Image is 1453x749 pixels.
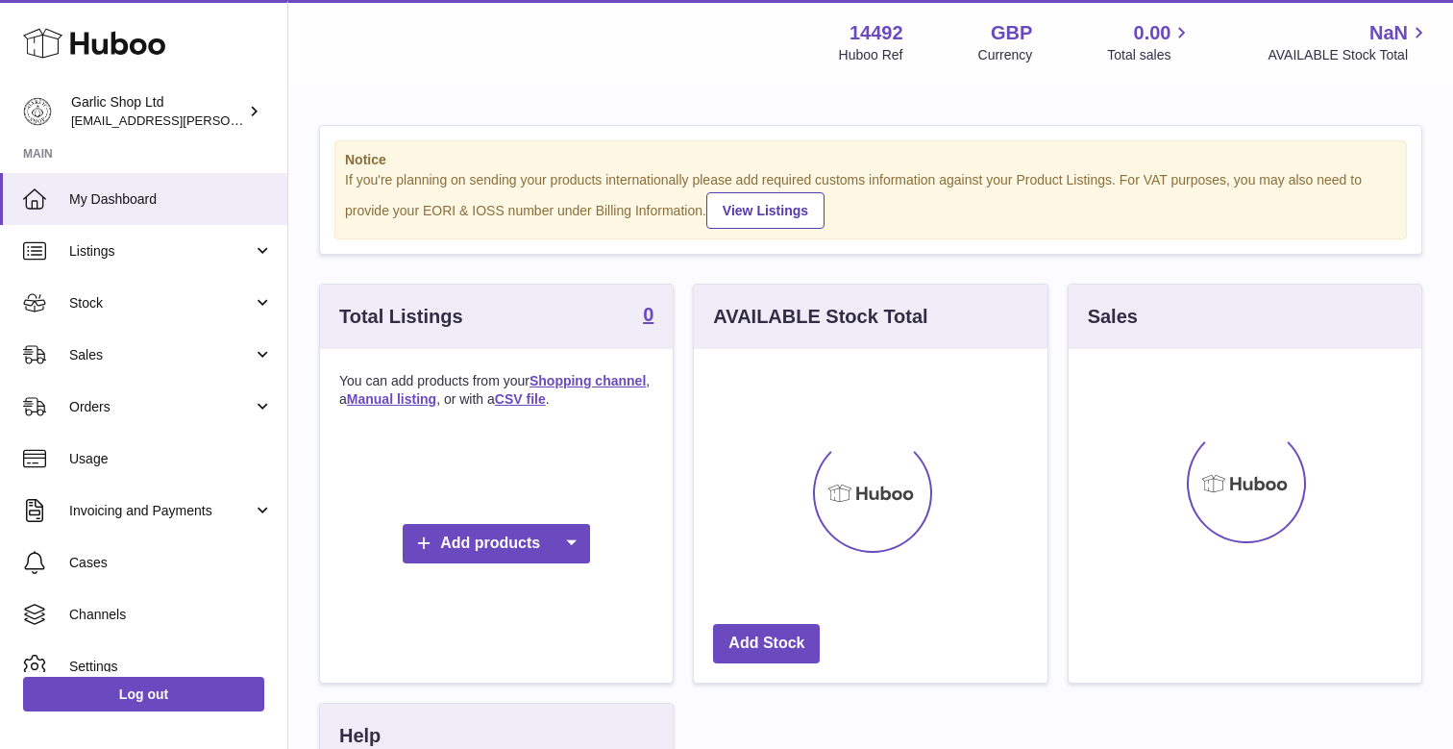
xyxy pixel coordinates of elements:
img: alec.veit@garlicshop.co.uk [23,97,52,126]
span: AVAILABLE Stock Total [1268,46,1430,64]
strong: 14492 [850,20,903,46]
div: Huboo Ref [839,46,903,64]
span: Invoicing and Payments [69,502,253,520]
h3: Help [339,723,381,749]
span: 0.00 [1134,20,1171,46]
span: My Dashboard [69,190,273,209]
span: Cases [69,554,273,572]
a: NaN AVAILABLE Stock Total [1268,20,1430,64]
a: Shopping channel [529,373,646,388]
a: CSV file [495,391,546,407]
span: Settings [69,658,273,676]
a: Add Stock [713,624,820,663]
h3: AVAILABLE Stock Total [713,304,927,330]
strong: 0 [643,305,653,324]
span: Usage [69,450,273,468]
h3: Sales [1088,304,1138,330]
a: View Listings [706,192,825,229]
span: Channels [69,606,273,624]
span: NaN [1369,20,1408,46]
span: Orders [69,398,253,416]
span: [EMAIL_ADDRESS][PERSON_NAME][DOMAIN_NAME] [71,112,385,128]
span: Sales [69,346,253,364]
a: Add products [403,524,590,563]
a: 0 [643,305,653,328]
h3: Total Listings [339,304,463,330]
div: Garlic Shop Ltd [71,93,244,130]
span: Total sales [1107,46,1193,64]
div: If you're planning on sending your products internationally please add required customs informati... [345,171,1396,229]
strong: Notice [345,151,1396,169]
span: Stock [69,294,253,312]
a: 0.00 Total sales [1107,20,1193,64]
div: Currency [978,46,1033,64]
a: Log out [23,677,264,712]
a: Manual listing [347,391,436,407]
span: Listings [69,242,253,261]
p: You can add products from your , a , or with a . [339,372,653,409]
strong: GBP [991,20,1032,46]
